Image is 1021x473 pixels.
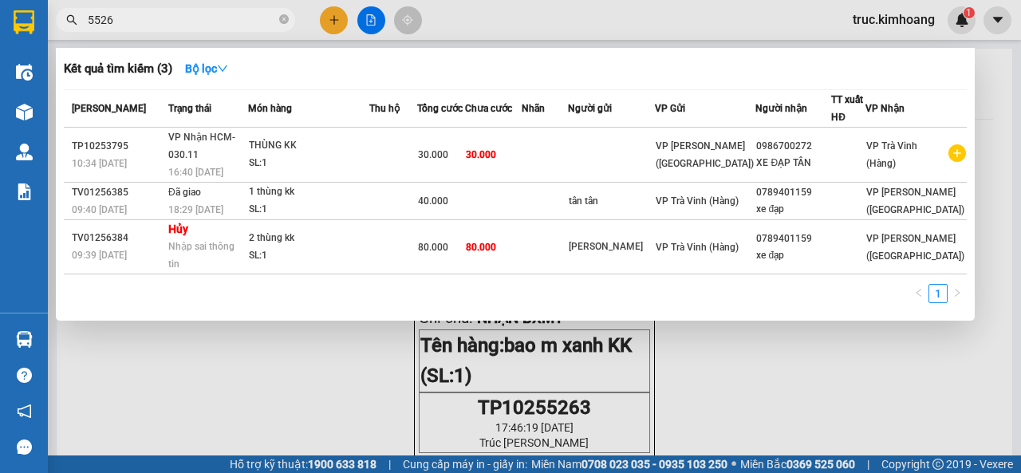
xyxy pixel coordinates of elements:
[85,86,123,101] span: TRINH
[185,62,228,75] strong: Bộ lọc
[6,86,123,101] span: 0916700979 -
[95,104,168,119] span: NHẬN BXMT
[249,137,369,155] div: THÙNG KK
[249,247,369,265] div: SL: 1
[72,204,127,215] span: 09:40 [DATE]
[17,368,32,383] span: question-circle
[16,104,33,120] img: warehouse-icon
[72,250,127,261] span: 09:39 [DATE]
[14,10,34,34] img: logo-vxr
[952,288,962,298] span: right
[948,144,966,162] span: plus-circle
[6,31,233,61] p: GỬI:
[168,204,223,215] span: 18:29 [DATE]
[168,167,223,178] span: 16:40 [DATE]
[755,103,807,114] span: Người nhận
[172,56,241,81] button: Bộ lọcdown
[656,140,754,169] span: VP [PERSON_NAME] ([GEOGRAPHIC_DATA])
[6,104,168,119] span: GIAO:
[279,13,289,28] span: close-circle
[88,11,276,29] input: Tìm tên, số ĐT hoặc mã đơn
[168,103,211,114] span: Trạng thái
[72,138,164,155] div: TP10253795
[568,103,612,114] span: Người gửi
[466,149,496,160] span: 30.000
[168,241,235,270] span: Nhập sai thông tin
[369,103,400,114] span: Thu hộ
[656,195,739,207] span: VP Trà Vinh (Hàng)
[168,187,201,198] span: Đã giao
[909,284,928,303] button: left
[756,184,830,201] div: 0789401159
[6,31,148,61] span: VP [PERSON_NAME] ([GEOGRAPHIC_DATA]) -
[866,140,917,169] span: VP Trà Vinh (Hàng)
[249,201,369,219] div: SL: 1
[465,103,512,114] span: Chưa cước
[168,132,235,160] span: VP Nhận HCM-030.11
[279,14,289,24] span: close-circle
[831,94,863,123] span: TT xuất HĐ
[914,288,924,298] span: left
[418,242,448,253] span: 80.000
[16,144,33,160] img: warehouse-icon
[249,155,369,172] div: SL: 1
[418,149,448,160] span: 30.000
[865,103,905,114] span: VP Nhận
[38,104,168,119] span: CỔ CHIÊN
[866,233,964,262] span: VP [PERSON_NAME] ([GEOGRAPHIC_DATA])
[929,285,947,302] a: 1
[53,9,185,24] strong: BIÊN NHẬN GỬI HÀNG
[72,184,164,201] div: TV01256385
[522,103,545,114] span: Nhãn
[72,158,127,169] span: 10:34 [DATE]
[928,284,948,303] li: 1
[217,63,228,74] span: down
[569,193,654,210] div: tân tân
[249,183,369,201] div: 1 thùng kk
[17,439,32,455] span: message
[948,284,967,303] li: Next Page
[16,183,33,200] img: solution-icon
[756,247,830,264] div: xe đạp
[569,238,654,255] div: [PERSON_NAME]
[756,231,830,247] div: 0789401159
[948,284,967,303] button: right
[909,284,928,303] li: Previous Page
[418,195,448,207] span: 40.000
[16,64,33,81] img: warehouse-icon
[866,187,964,215] span: VP [PERSON_NAME] ([GEOGRAPHIC_DATA])
[655,103,685,114] span: VP Gửi
[756,138,830,155] div: 0986700272
[466,242,496,253] span: 80.000
[72,103,146,114] span: [PERSON_NAME]
[17,404,32,419] span: notification
[417,103,463,114] span: Tổng cước
[756,155,830,171] div: XE ĐẠP TÂN
[656,242,739,253] span: VP Trà Vinh (Hàng)
[45,69,187,84] span: VP [GEOGRAPHIC_DATA]
[168,223,188,235] strong: Hủy
[72,230,164,246] div: TV01256384
[6,69,233,84] p: NHẬN:
[16,331,33,348] img: warehouse-icon
[756,201,830,218] div: xe đạp
[249,230,369,247] div: 2 thùng kk
[66,14,77,26] span: search
[248,103,292,114] span: Món hàng
[64,61,172,77] h3: Kết quả tìm kiếm ( 3 )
